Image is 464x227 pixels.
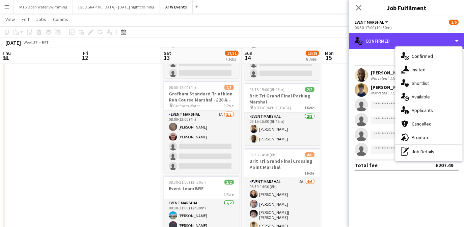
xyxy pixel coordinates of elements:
div: £207.49 [435,162,453,168]
span: 15 [324,54,334,62]
div: [DATE] [5,39,21,46]
span: 06:15-15:00 (8h45m) [250,87,285,92]
button: Event Marshal [355,20,389,25]
span: 2/2 [224,180,234,185]
span: 13/28 [306,51,319,56]
h3: Brit Tri Grand Final Crossing Point Marshal [244,158,320,170]
span: Event Marshal [355,20,384,25]
a: View [3,15,18,24]
span: 1 Role [224,103,234,108]
span: Comms [53,16,68,22]
app-job-card: 08:00-12:00 (4h)2/5Grafham Standard Triathlon Run Course Marshal - £20 ATW credits per hour Grafh... [164,81,239,173]
span: [GEOGRAPHIC_DATA] [254,105,291,110]
button: ATW Events [160,0,193,14]
span: Week 37 [22,40,39,45]
span: Applicants [412,107,433,113]
div: [PERSON_NAME] [371,70,407,76]
div: Confirmed [349,33,464,49]
span: Thu [2,50,11,56]
h3: Event team BRF [164,185,239,191]
a: Edit [19,15,32,24]
span: 11 [1,54,11,62]
span: 08:00-12:00 (4h) [169,85,196,90]
div: 11.2km [388,90,404,96]
span: 17/31 [225,51,239,56]
span: 2/6 [449,20,459,25]
span: Cancelled [412,121,432,127]
span: Promote [412,134,430,140]
span: Grafham Water [173,103,200,108]
span: Shortlist [412,80,429,86]
span: 06:30-14:30 (8h) [250,152,277,157]
div: Job Details [395,145,462,158]
span: 1 Role [224,192,234,197]
span: Fri [83,50,88,56]
button: MTS Open Water Swimming [14,0,73,14]
a: Comms [50,15,71,24]
span: 1 Role [305,105,315,110]
div: Not rated [371,90,388,96]
div: 7 Jobs [225,56,238,62]
h3: Job Fulfilment [349,3,464,12]
span: Mon [325,50,334,56]
span: View [5,16,15,22]
app-card-role: Event Marshal2/206:15-15:00 (8h45m)[PERSON_NAME][PERSON_NAME] [244,113,320,145]
span: Confirmed [412,53,433,59]
app-card-role: Event Marshal1A2/508:00-12:00 (4h)[PERSON_NAME][PERSON_NAME] [164,111,239,173]
span: 1 Role [305,171,315,176]
span: 2/2 [305,87,315,92]
span: Sat [164,50,171,56]
span: Available [412,94,430,100]
span: Jobs [36,16,46,22]
span: 4/6 [305,152,315,157]
span: Edit [22,16,29,22]
div: BST [42,40,49,45]
span: Invited [412,67,426,73]
span: 08:30-21:00 (12h30m) [169,180,206,185]
h3: Brit Tri Grand Final Parking Marshal [244,93,320,105]
div: 110km [388,76,403,81]
h3: Grafham Standard Triathlon Run Course Marshal - £20 ATW credits per hour [164,91,239,103]
div: Total fee [355,162,378,168]
button: [GEOGRAPHIC_DATA] - [DATE] night training [73,0,160,14]
span: 12 [82,54,88,62]
div: [PERSON_NAME] [371,84,415,90]
span: Sun [244,50,252,56]
div: 8 Jobs [306,56,319,62]
div: 06:30-17:00 (10h30m) [355,25,459,30]
span: 2/5 [224,85,234,90]
app-job-card: 06:15-15:00 (8h45m)2/2Brit Tri Grand Final Parking Marshal [GEOGRAPHIC_DATA]1 RoleEvent Marshal2/... [244,83,320,145]
a: Jobs [33,15,49,24]
div: Not rated [371,76,388,81]
span: 13 [163,54,171,62]
span: 14 [243,54,252,62]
